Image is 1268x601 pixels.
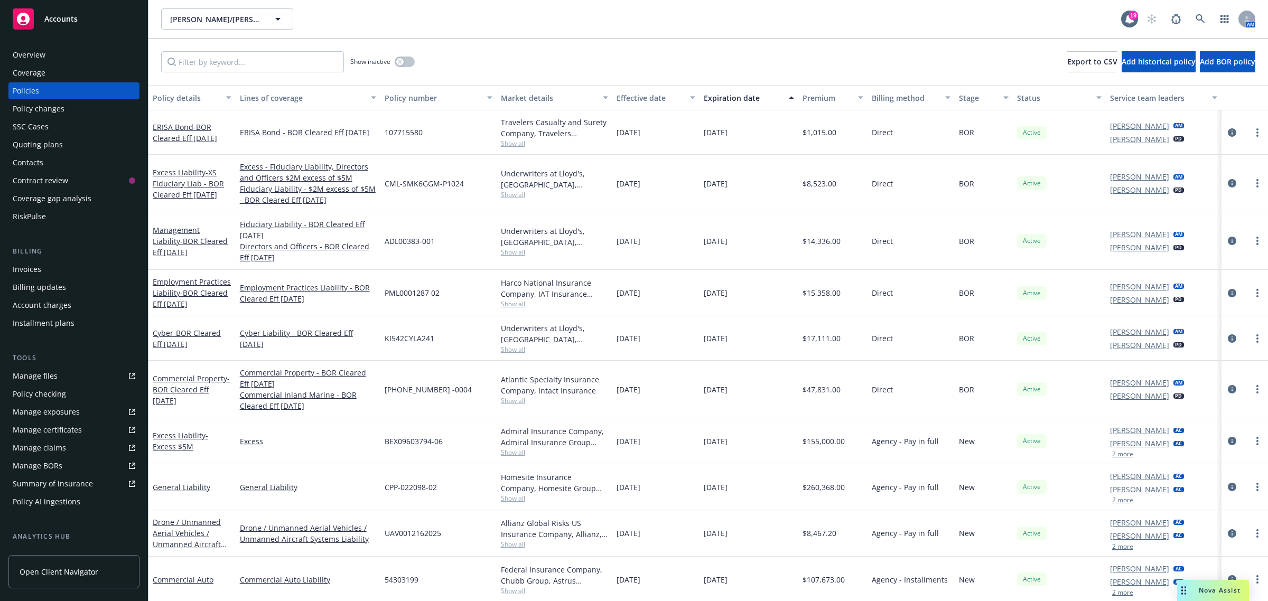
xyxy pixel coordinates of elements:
[959,384,974,395] span: BOR
[1110,134,1169,145] a: [PERSON_NAME]
[8,297,139,314] a: Account charges
[1110,229,1169,240] a: [PERSON_NAME]
[501,299,609,308] span: Show all
[803,92,852,104] div: Premium
[1199,586,1241,595] span: Nova Assist
[1021,575,1042,584] span: Active
[1110,242,1169,253] a: [PERSON_NAME]
[1110,281,1169,292] a: [PERSON_NAME]
[803,127,836,138] span: $1,015.00
[1226,383,1238,396] a: circleInformation
[153,122,217,143] a: ERISA Bond
[1251,234,1264,247] a: more
[1226,287,1238,299] a: circleInformation
[1021,288,1042,298] span: Active
[13,457,62,474] div: Manage BORs
[617,574,640,585] span: [DATE]
[1021,334,1042,343] span: Active
[617,287,640,298] span: [DATE]
[501,494,609,503] span: Show all
[501,472,609,494] div: Homesite Insurance Company, Homesite Group Incorporated, Brown & Riding Insurance Services, Inc.
[803,178,836,189] span: $8,523.00
[8,493,139,510] a: Policy AI ingestions
[617,436,640,447] span: [DATE]
[1110,377,1169,388] a: [PERSON_NAME]
[8,172,139,189] a: Contract review
[1110,184,1169,195] a: [PERSON_NAME]
[1251,435,1264,447] a: more
[955,85,1013,110] button: Stage
[501,396,609,405] span: Show all
[704,127,728,138] span: [DATE]
[497,85,613,110] button: Market details
[385,178,464,189] span: CML-SMK6GGM-P1024
[1141,8,1162,30] a: Start snowing
[153,122,217,143] span: - BOR Cleared Eff [DATE]
[872,482,939,493] span: Agency - Pay in full
[8,246,139,257] div: Billing
[240,389,376,411] a: Commercial Inland Marine - BOR Cleared Eff [DATE]
[13,421,82,438] div: Manage certificates
[959,482,975,493] span: New
[1177,580,1249,601] button: Nova Assist
[1200,57,1255,67] span: Add BOR policy
[240,219,376,241] a: Fiduciary Liability - BOR Cleared Eff [DATE]
[8,4,139,34] a: Accounts
[612,85,700,110] button: Effective date
[1251,527,1264,540] a: more
[501,139,609,148] span: Show all
[153,430,208,452] span: - Excess $5M
[8,154,139,171] a: Contacts
[617,92,684,104] div: Effective date
[8,64,139,81] a: Coverage
[1110,576,1169,587] a: [PERSON_NAME]
[959,287,974,298] span: BOR
[704,236,728,247] span: [DATE]
[1251,126,1264,139] a: more
[1110,171,1169,182] a: [PERSON_NAME]
[8,118,139,135] a: SSC Cases
[872,333,893,344] span: Direct
[501,448,609,457] span: Show all
[153,430,208,452] a: Excess Liability
[1190,8,1211,30] a: Search
[1251,383,1264,396] a: more
[501,426,609,448] div: Admiral Insurance Company, Admiral Insurance Group ([PERSON_NAME] Corporation), Brown & Riding In...
[153,236,228,257] span: - BOR Cleared Eff [DATE]
[803,333,841,344] span: $17,111.00
[240,367,376,389] a: Commercial Property - BOR Cleared Eff [DATE]
[380,85,497,110] button: Policy number
[1226,481,1238,493] a: circleInformation
[959,528,975,539] span: New
[872,436,939,447] span: Agency - Pay in full
[501,226,609,248] div: Underwriters at Lloyd's, [GEOGRAPHIC_DATA], [PERSON_NAME] of [GEOGRAPHIC_DATA]
[868,85,955,110] button: Billing method
[872,92,939,104] div: Billing method
[617,127,640,138] span: [DATE]
[8,368,139,384] a: Manage files
[13,100,64,117] div: Policy changes
[872,236,893,247] span: Direct
[1110,471,1169,482] a: [PERSON_NAME]
[501,540,609,549] span: Show all
[385,384,472,395] span: [PHONE_NUMBER] -0004
[1021,179,1042,188] span: Active
[501,518,609,540] div: Allianz Global Risks US Insurance Company, Allianz, Transport Risk Management Inc.
[8,475,139,492] a: Summary of insurance
[1251,332,1264,345] a: more
[240,574,376,585] a: Commercial Auto Liability
[385,92,481,104] div: Policy number
[1021,128,1042,137] span: Active
[8,315,139,332] a: Installment plans
[153,288,228,309] span: - BOR Cleared Eff [DATE]
[13,82,39,99] div: Policies
[704,287,728,298] span: [DATE]
[385,287,440,298] span: PML0001287 02
[1110,517,1169,528] a: [PERSON_NAME]
[1110,340,1169,351] a: [PERSON_NAME]
[704,333,728,344] span: [DATE]
[1017,92,1090,104] div: Status
[8,190,139,207] a: Coverage gap analysis
[959,333,974,344] span: BOR
[13,386,66,402] div: Policy checking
